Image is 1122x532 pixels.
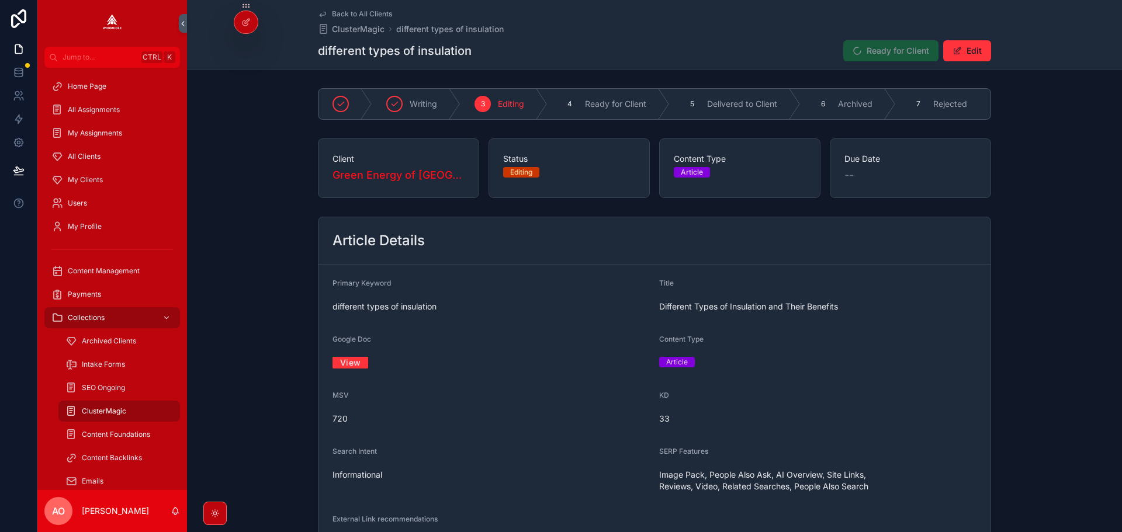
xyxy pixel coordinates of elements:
[333,514,438,523] span: External Link recommendations
[63,53,137,62] span: Jump to...
[58,331,180,352] a: Archived Clients
[933,98,967,110] span: Rejected
[58,354,180,375] a: Intake Forms
[585,98,646,110] span: Ready for Client
[333,301,650,312] span: different types of insulation
[82,453,142,463] span: Content Backlinks
[68,175,103,185] span: My Clients
[396,23,504,35] a: different types of insulation
[333,167,465,183] a: Green Energy of [GEOGRAPHIC_DATA]
[82,477,103,486] span: Emails
[659,301,976,312] span: Different Types of Insulation and Their Benefits
[332,9,392,19] span: Back to All Clients
[916,99,920,109] span: 7
[44,76,180,97] a: Home Page
[659,413,976,425] span: 33
[333,469,650,481] span: Informational
[44,47,180,68] button: Jump to...CtrlK
[82,505,149,517] p: [PERSON_NAME]
[58,424,180,445] a: Content Foundations
[318,43,472,59] h1: different types of insulation
[333,279,391,287] span: Primary Keyword
[333,353,368,371] a: View
[707,98,777,110] span: Delivered to Client
[68,82,106,91] span: Home Page
[503,153,635,165] span: Status
[68,266,140,276] span: Content Management
[52,504,65,518] span: AO
[82,336,136,346] span: Archived Clients
[567,99,572,109] span: 4
[37,68,187,490] div: scrollable content
[410,98,437,110] span: Writing
[844,167,854,183] span: --
[44,99,180,120] a: All Assignments
[44,123,180,144] a: My Assignments
[68,199,87,208] span: Users
[844,153,976,165] span: Due Date
[333,447,377,455] span: Search Intent
[659,335,704,343] span: Content Type
[82,383,125,392] span: SEO Ongoing
[318,23,385,35] a: ClusterMagic
[58,447,180,468] a: Content Backlinks
[68,105,120,114] span: All Assignments
[659,469,976,492] span: Image Pack, People Also Ask, AI Overview, Site Links, Reviews, Video, Related Searches, People Al...
[82,360,125,369] span: Intake Forms
[838,98,872,110] span: Archived
[44,284,180,305] a: Payments
[943,40,991,61] button: Edit
[659,447,708,455] span: SERP Features
[510,167,532,178] div: Editing
[333,413,650,425] span: 720
[44,146,180,167] a: All Clients
[44,216,180,237] a: My Profile
[141,51,162,63] span: Ctrl
[681,167,703,178] div: Article
[690,99,694,109] span: 5
[44,260,180,281] a: Content Management
[333,335,371,343] span: Google Doc
[333,391,349,399] span: MSV
[58,471,180,492] a: Emails
[659,279,674,287] span: Title
[82,406,126,416] span: ClusterMagic
[44,193,180,214] a: Users
[68,222,102,231] span: My Profile
[821,99,825,109] span: 6
[333,231,425,250] h2: Article Details
[58,401,180,422] a: ClusterMagic
[68,128,122,138] span: My Assignments
[674,153,806,165] span: Content Type
[68,290,101,299] span: Payments
[666,357,688,367] div: Article
[332,23,385,35] span: ClusterMagic
[481,99,485,109] span: 3
[44,169,180,190] a: My Clients
[165,53,174,62] span: K
[68,152,101,161] span: All Clients
[68,313,105,322] span: Collections
[103,14,122,33] img: App logo
[318,9,392,19] a: Back to All Clients
[659,391,669,399] span: KD
[498,98,524,110] span: Editing
[58,377,180,398] a: SEO Ongoing
[82,430,150,439] span: Content Foundations
[44,307,180,328] a: Collections
[333,153,465,165] span: Client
